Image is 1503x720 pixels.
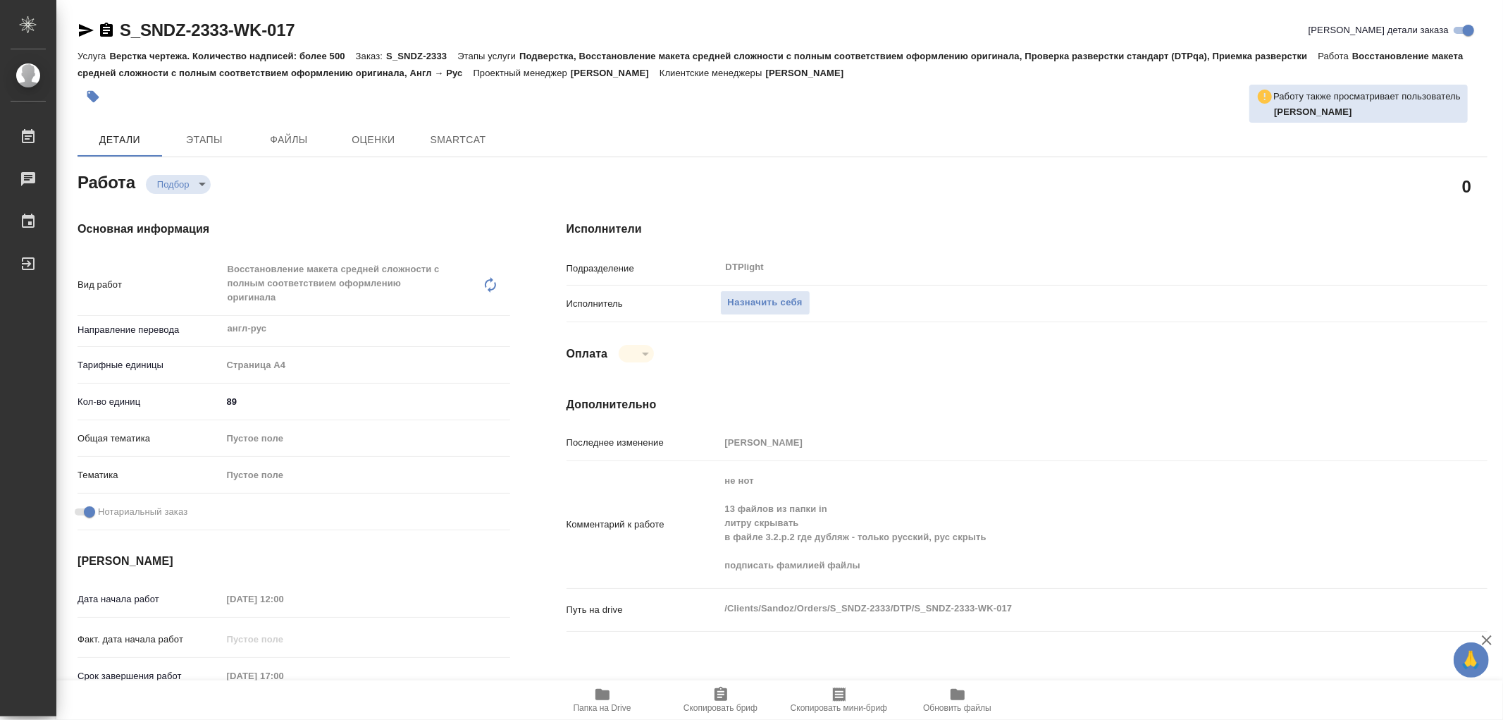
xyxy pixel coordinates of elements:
[222,629,345,649] input: Пустое поле
[78,432,222,446] p: Общая тематика
[1459,645,1483,675] span: 🙏
[457,51,519,61] p: Этапы услуги
[1318,51,1352,61] p: Работа
[109,51,355,61] p: Верстка чертежа. Количество надписей: более 500
[571,68,660,78] p: [PERSON_NAME]
[720,432,1411,453] input: Пустое поле
[1309,23,1449,37] span: [PERSON_NAME] детали заказа
[78,468,222,482] p: Тематика
[474,68,571,78] p: Проектный менеджер
[780,681,898,720] button: Скопировать мини-бриф
[98,22,115,39] button: Скопировать ссылку
[791,703,887,713] span: Скопировать мини-бриф
[78,51,1464,78] p: Восстановление макета средней сложности с полным соответствием оформлению оригинала, Англ → Рус
[78,278,222,292] p: Вид работ
[684,703,757,713] span: Скопировать бриф
[619,345,654,362] div: Подбор
[356,51,386,61] p: Заказ:
[78,633,222,647] p: Факт. дата начала работ
[222,353,510,377] div: Страница А4
[78,323,222,337] p: Направление перевода
[567,518,720,532] p: Комментарий к работе
[1274,106,1352,117] b: [PERSON_NAME]
[567,221,1487,238] h4: Исполнители
[766,68,855,78] p: [PERSON_NAME]
[78,592,222,606] p: Дата начала работ
[519,51,1318,61] p: Подверстка, Восстановление макета средней сложности с полным соответствием оформлению оригинала, ...
[662,681,780,720] button: Скопировать бриф
[923,703,991,713] span: Обновить файлы
[171,131,238,149] span: Этапы
[78,395,222,409] p: Кол-во единиц
[78,169,135,194] h2: Работа
[255,131,323,149] span: Файлы
[1454,642,1489,678] button: 🙏
[78,221,510,238] h4: Основная информация
[78,51,109,61] p: Услуга
[1273,90,1461,104] p: Работу также просматривает пользователь
[222,589,345,609] input: Пустое поле
[146,175,211,194] div: Подбор
[574,703,631,713] span: Папка на Drive
[567,603,720,617] p: Путь на drive
[567,436,720,450] p: Последнее изменение
[1274,105,1461,119] p: Петрова Валерия
[78,81,109,112] button: Добавить тэг
[98,505,187,519] span: Нотариальный заказ
[728,295,803,311] span: Назначить себя
[222,666,345,686] input: Пустое поле
[86,131,154,149] span: Детали
[720,469,1411,578] textarea: не нот 13 файлов из папки in литру скрывать в файле 3.2.p.2 где дубляж - только русский, рус скры...
[78,358,222,372] p: Тарифные единицы
[543,681,662,720] button: Папка на Drive
[78,22,94,39] button: Скопировать ссылку для ЯМессенджера
[720,291,810,315] button: Назначить себя
[227,468,493,482] div: Пустое поле
[567,262,720,276] p: Подразделение
[340,131,407,149] span: Оценки
[567,297,720,311] p: Исполнитель
[78,669,222,683] p: Срок завершения работ
[227,432,493,446] div: Пустое поле
[153,178,194,190] button: Подбор
[222,463,510,487] div: Пустое поле
[386,51,457,61] p: S_SNDZ-2333
[222,391,510,412] input: ✎ Введи что-нибудь
[567,346,608,362] h4: Оплата
[567,396,1487,413] h4: Дополнительно
[222,427,510,451] div: Пустое поле
[78,553,510,570] h4: [PERSON_NAME]
[720,597,1411,621] textarea: /Clients/Sandoz/Orders/S_SNDZ-2333/DTP/S_SNDZ-2333-WK-017
[424,131,492,149] span: SmartCat
[120,20,295,39] a: S_SNDZ-2333-WK-017
[898,681,1017,720] button: Обновить файлы
[660,68,766,78] p: Клиентские менеджеры
[1462,174,1471,198] h2: 0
